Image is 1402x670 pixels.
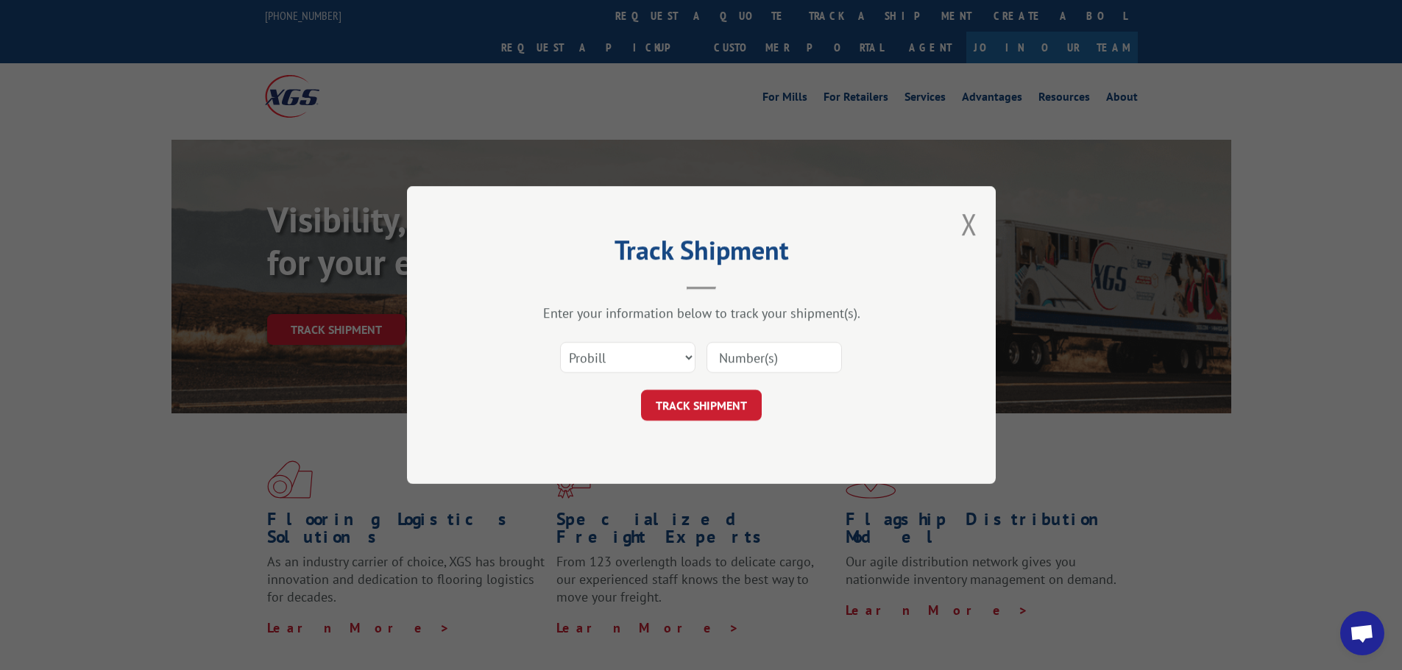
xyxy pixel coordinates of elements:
div: Open chat [1340,611,1384,655]
button: Close modal [961,204,977,243]
input: Number(s) [707,342,842,373]
h2: Track Shipment [481,240,922,268]
button: TRACK SHIPMENT [641,390,762,421]
div: Enter your information below to track your shipment(s). [481,304,922,321]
